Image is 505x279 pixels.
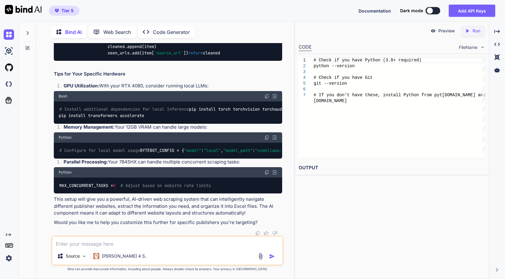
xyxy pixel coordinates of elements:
span: Dark mode [400,8,423,14]
code: pip install torch torchvision torchaudio --index-url [URL][DOMAIN_NAME] pip install transformers ... [59,106,362,119]
button: Add API Keys [449,5,495,17]
span: Python [59,170,72,175]
img: Open in Browser [272,94,277,99]
span: "codellama:13b" [255,148,292,153]
button: premiumTier 5 [49,6,79,16]
img: githubLight [4,62,14,73]
p: Run [473,28,480,34]
p: Bind can provide inaccurate information, including about people. Always double-check its answers.... [51,267,283,271]
img: settings [4,253,14,263]
img: copy [264,135,269,140]
strong: GPU Utilization: [64,83,99,89]
h2: Tips for Your Specific Hardware [54,71,282,78]
img: Claude 4 Sonnet [93,253,99,259]
img: ai-studio [4,46,14,56]
span: 'source_url' [154,50,183,56]
p: This setup will give you a powerful, AI-driven web scraping system that can intelligently navigat... [54,196,282,217]
span: # Check if you have Git [314,75,373,80]
span: # Install additional dependencies for local inference [59,107,189,112]
span: "model" [184,148,201,153]
span: # Configure for local model usage [59,148,140,153]
img: preview [430,28,436,34]
div: 4 [299,75,306,81]
img: Open in Browser [272,170,277,175]
span: Bash [59,94,67,99]
p: Would you like me to help you customize this further for specific publishers you're targeting? [54,219,282,226]
strong: Memory Management: [64,124,115,130]
span: 8 [113,183,116,188]
img: like [264,231,269,236]
img: copy [264,170,269,175]
img: chat [4,29,14,40]
img: attachment [257,253,264,260]
p: Bind AI [65,28,82,36]
h2: OUTPUT [295,161,489,175]
img: dislike [272,231,277,236]
img: Bind AI [5,5,42,14]
img: Pick Models [82,254,87,259]
div: 3 [299,69,306,75]
div: 2 [299,63,306,69]
span: Python [59,135,72,140]
img: darkCloudIdeIcon [4,79,14,89]
span: # Adjust based on website rate limits [120,183,211,188]
span: "local" [204,148,221,153]
p: Source [66,253,80,259]
p: Code Generator [153,28,190,36]
span: FileName [459,44,477,50]
li: With your RTX 4080, consider running local LLMs: [59,83,282,91]
div: CODE [299,44,311,51]
div: 7 [299,92,306,98]
span: Documentation [359,8,391,13]
div: 6 [299,86,306,92]
code: BYTEBOT_CONFIG = { : , : , : } [59,147,417,154]
span: # Check if you have Python (3.8+ required) [314,58,422,63]
p: Web Search [103,28,131,36]
img: copy [264,94,269,99]
span: [DOMAIN_NAME] [314,98,347,103]
div: 5 [299,81,306,86]
span: git --version [314,81,347,86]
li: Your 12GB VRAM can handle large models: [59,124,282,132]
span: python --version [314,64,355,68]
img: Open in Browser [272,135,277,140]
li: Your 7845HX can handle multiple concurrent scraping tasks: [59,159,282,167]
img: chevron down [480,45,485,50]
img: premium [55,9,59,13]
span: return [188,50,203,56]
p: [PERSON_NAME] 4 S.. [102,253,147,259]
button: Documentation [359,8,391,14]
span: "model_path" [223,148,253,153]
img: copy [255,231,260,236]
img: icon [269,253,275,259]
strong: Parallel Processing: [64,159,108,165]
p: Preview [438,28,455,34]
span: # If you don't have these, install Python from pyt [314,93,442,97]
div: 1 [299,57,306,63]
span: Tier 5 [61,8,74,14]
code: MAX_CONCURRENT_TASKS = [59,182,211,189]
